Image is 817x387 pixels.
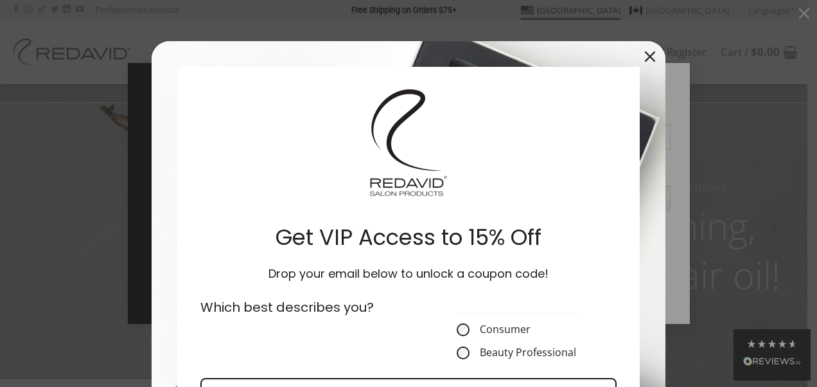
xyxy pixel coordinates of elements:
[635,41,665,72] button: Close
[200,298,401,317] p: Which best describes you?
[457,298,576,359] fieldset: CustomerType
[645,51,655,62] svg: close icon
[198,224,619,251] h2: Get VIP Access to 15% Off
[457,346,470,359] input: Beauty Professional
[198,267,619,282] h3: Drop your email below to unlock a coupon code!
[457,346,576,359] label: Beauty Professional
[457,323,576,336] label: Consumer
[457,323,470,336] input: Consumer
